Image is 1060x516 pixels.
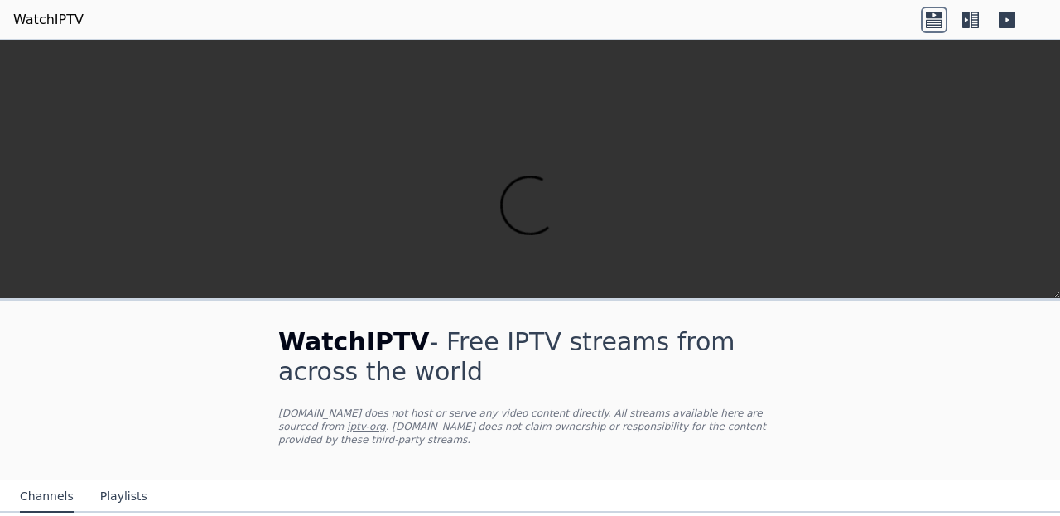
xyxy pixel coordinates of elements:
[278,327,782,387] h1: - Free IPTV streams from across the world
[278,407,782,446] p: [DOMAIN_NAME] does not host or serve any video content directly. All streams available here are s...
[20,481,74,513] button: Channels
[13,10,84,30] a: WatchIPTV
[347,421,386,432] a: iptv-org
[100,481,147,513] button: Playlists
[278,327,430,356] span: WatchIPTV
